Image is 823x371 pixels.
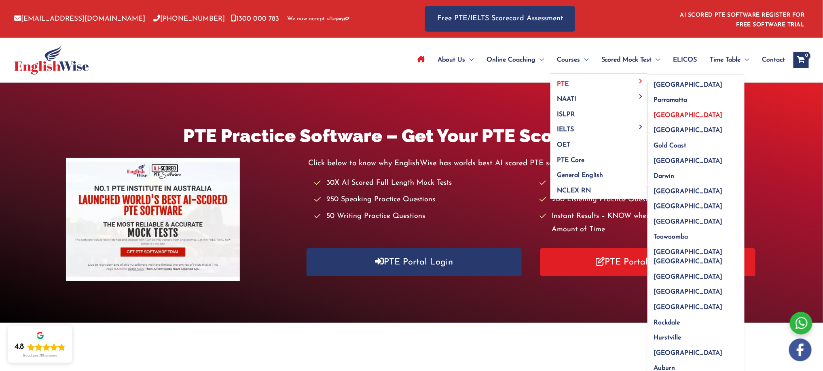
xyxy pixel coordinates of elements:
[557,157,584,164] span: PTE Core
[654,335,681,341] span: Hurstville
[315,210,532,223] li: 50 Writing Practice Questions
[309,157,757,170] p: Click below to know why EnglishWise has worlds best AI scored PTE software
[539,210,757,237] li: Instant Results – KNOW where you Stand in the Shortest Amount of Time
[595,46,667,74] a: Scored Mock TestMenu Toggle
[654,158,723,164] span: [GEOGRAPHIC_DATA]
[741,46,749,74] span: Menu Toggle
[540,248,756,276] a: PTE Portal Registration
[647,297,745,313] a: [GEOGRAPHIC_DATA]
[647,242,745,267] a: [GEOGRAPHIC_DATA] [GEOGRAPHIC_DATA]
[647,75,745,90] a: [GEOGRAPHIC_DATA]
[762,46,785,74] span: Contact
[539,193,757,207] li: 200 Listening Practice Questions
[327,17,349,21] img: Afterpay-Logo
[647,211,745,227] a: [GEOGRAPHIC_DATA]
[557,172,603,179] span: General English
[480,46,550,74] a: Online CoachingMenu Toggle
[647,267,745,282] a: [GEOGRAPHIC_DATA]
[647,90,745,105] a: Parramatta
[647,282,745,297] a: [GEOGRAPHIC_DATA]
[431,46,480,74] a: About UsMenu Toggle
[15,342,24,352] div: 4.8
[673,46,697,74] span: ELICOS
[637,79,646,84] span: Menu Toggle
[535,46,544,74] span: Menu Toggle
[680,12,805,28] a: AI SCORED PTE SOFTWARE REGISTER FOR FREE SOFTWARE TRIAL
[15,342,66,352] div: Rating: 4.8 out of 5
[550,89,647,104] a: NAATIMenu Toggle
[557,126,574,133] span: IELTS
[654,304,723,311] span: [GEOGRAPHIC_DATA]
[637,94,646,99] span: Menu Toggle
[654,97,688,103] span: Parramatta
[287,15,325,23] span: We now accept
[710,46,741,74] span: Time Table
[550,135,647,150] a: OET
[14,15,145,22] a: [EMAIL_ADDRESS][DOMAIN_NAME]
[647,136,745,151] a: Gold Coast
[66,123,757,149] h1: PTE Practice Software – Get Your PTE Score With AI
[601,46,652,74] span: Scored Mock Test
[793,52,809,68] a: View Shopping Cart, empty
[550,165,647,181] a: General English
[654,320,680,326] span: Rockdale
[153,15,225,22] a: [PHONE_NUMBER]
[550,104,647,119] a: ISLPR
[557,46,580,74] span: Courses
[647,328,745,343] a: Hurstville
[315,193,532,207] li: 250 Speaking Practice Questions
[789,339,812,361] img: white-facebook.png
[647,120,745,136] a: [GEOGRAPHIC_DATA]
[550,46,595,74] a: CoursesMenu Toggle
[550,74,647,89] a: PTEMenu Toggle
[654,350,723,356] span: [GEOGRAPHIC_DATA]
[557,81,569,87] span: PTE
[654,249,723,265] span: [GEOGRAPHIC_DATA] [GEOGRAPHIC_DATA]
[580,46,588,74] span: Menu Toggle
[315,177,532,190] li: 30X AI Scored Full Length Mock Tests
[654,143,687,149] span: Gold Coast
[550,150,647,165] a: PTE Core
[647,105,745,120] a: [GEOGRAPHIC_DATA]
[307,248,522,276] a: PTE Portal Login
[654,127,723,134] span: [GEOGRAPHIC_DATA]
[647,166,745,181] a: Darwin
[654,234,688,240] span: Toowoomba
[425,6,575,32] a: Free PTE/IELTS Scorecard Assessment
[557,188,591,194] span: NCLEX RN
[647,181,745,196] a: [GEOGRAPHIC_DATA]
[550,180,647,199] a: NCLEX RN
[557,142,570,148] span: OET
[465,46,474,74] span: Menu Toggle
[14,45,89,75] img: cropped-ew-logo
[654,173,675,179] span: Darwin
[675,6,809,32] aside: Header Widget 1
[539,177,757,190] li: 125 Reading Practice Questions
[557,96,576,102] span: NAATI
[231,15,279,22] a: 1300 000 783
[557,111,575,118] span: ISLPR
[654,203,723,210] span: [GEOGRAPHIC_DATA]
[647,196,745,212] a: [GEOGRAPHIC_DATA]
[23,354,57,358] div: Read our 718 reviews
[647,312,745,328] a: Rockdale
[66,158,240,281] img: pte-institute-main
[487,46,535,74] span: Online Coaching
[654,289,723,295] span: [GEOGRAPHIC_DATA]
[654,112,723,119] span: [GEOGRAPHIC_DATA]
[654,274,723,280] span: [GEOGRAPHIC_DATA]
[647,151,745,166] a: [GEOGRAPHIC_DATA]
[654,219,723,225] span: [GEOGRAPHIC_DATA]
[438,46,465,74] span: About Us
[550,119,647,135] a: IELTSMenu Toggle
[637,125,646,129] span: Menu Toggle
[647,227,745,242] a: Toowoomba
[756,46,785,74] a: Contact
[647,343,745,358] a: [GEOGRAPHIC_DATA]
[654,188,723,195] span: [GEOGRAPHIC_DATA]
[704,46,756,74] a: Time TableMenu Toggle
[667,46,704,74] a: ELICOS
[411,46,785,74] nav: Site Navigation: Main Menu
[652,46,660,74] span: Menu Toggle
[654,82,723,88] span: [GEOGRAPHIC_DATA]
